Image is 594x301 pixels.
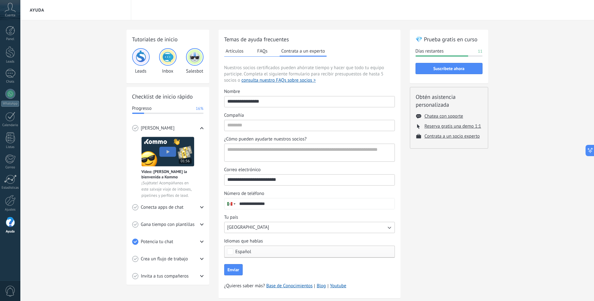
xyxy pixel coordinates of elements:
input: Correo electrónico [225,175,395,185]
a: Youtube [330,283,346,289]
button: Chatea con soporte [425,113,463,119]
button: Contrata a un experto [280,46,326,57]
img: Meet video [142,137,194,166]
div: Inbox [159,48,177,74]
span: Idiomas que hablas [224,238,263,244]
span: Enviar [228,268,239,272]
h2: Checklist de inicio rápido [132,93,204,100]
span: Crea un flujo de trabajo [141,256,188,262]
span: ¡Sujétate! Acompáñanos en este salvaje viaje de inboxes, pipelines y perfiles de lead. [142,180,194,199]
a: Blog [317,283,326,289]
div: Estadísticas [1,186,19,190]
span: 16% [196,105,203,112]
h2: Obtén asistencia personalizada [416,93,482,109]
span: Invita a tus compañeros [141,273,189,279]
span: Cuenta [5,13,15,18]
h2: Tutoriales de inicio [132,35,204,43]
div: Correo [1,166,19,170]
div: Leads [1,60,19,64]
span: ¿Quieres saber más? [224,283,346,289]
span: Vídeo: [PERSON_NAME] la bienvenida a Kommo [142,169,194,180]
button: FAQs [256,46,269,56]
span: Correo electrónico [224,167,261,173]
div: Salesbot [186,48,204,74]
div: Panel [1,37,19,41]
span: Compañía [224,112,244,119]
h2: Temas de ayuda frecuentes [224,35,395,43]
div: Listas [1,145,19,149]
button: Artículos [224,46,245,56]
span: Número de teléfono [224,191,264,197]
button: Enviar [224,264,243,275]
button: consulta nuestro FAQs sobre socios > [241,77,316,84]
button: Suscríbete ahora [416,63,483,74]
span: [GEOGRAPHIC_DATA] [227,224,269,231]
span: Potencia tu chat [141,239,173,245]
div: Chats [1,80,19,84]
div: WhatsApp [1,101,19,107]
span: Suscríbete ahora [433,66,465,71]
input: Número de teléfono [236,198,395,209]
span: Gana tiempo con plantillas [141,222,195,228]
button: Contrata a un socio experto [425,133,480,139]
span: Días restantes [416,48,444,54]
span: Español [235,249,251,254]
span: ¿Cómo pueden ayudarte nuestros socios? [224,136,307,142]
input: Compañía [225,120,395,130]
span: Nombre [224,89,240,95]
div: Mexico: + 52 [225,198,236,209]
div: Leads [132,48,150,74]
span: Conecta apps de chat [141,204,183,211]
a: Base de Conocimientos [266,283,312,289]
button: Tu país [224,222,395,233]
input: Nombre [225,96,395,106]
div: Calendario [1,123,19,127]
textarea: ¿Cómo pueden ayudarte nuestros socios? [225,144,393,161]
h2: 💎 Prueba gratis en curso [416,35,483,43]
span: Nuestros socios certificados pueden ahórrate tiempo y hacer que todo tu equipo participe. Complet... [224,65,395,84]
span: Progresso [132,105,152,112]
button: Reserva gratis una demo 1:1 [425,123,481,129]
div: Ajustes [1,208,19,212]
span: [PERSON_NAME] [141,125,175,131]
span: Tu país [224,214,238,221]
span: 11 [478,48,482,54]
div: Ayuda [1,230,19,234]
